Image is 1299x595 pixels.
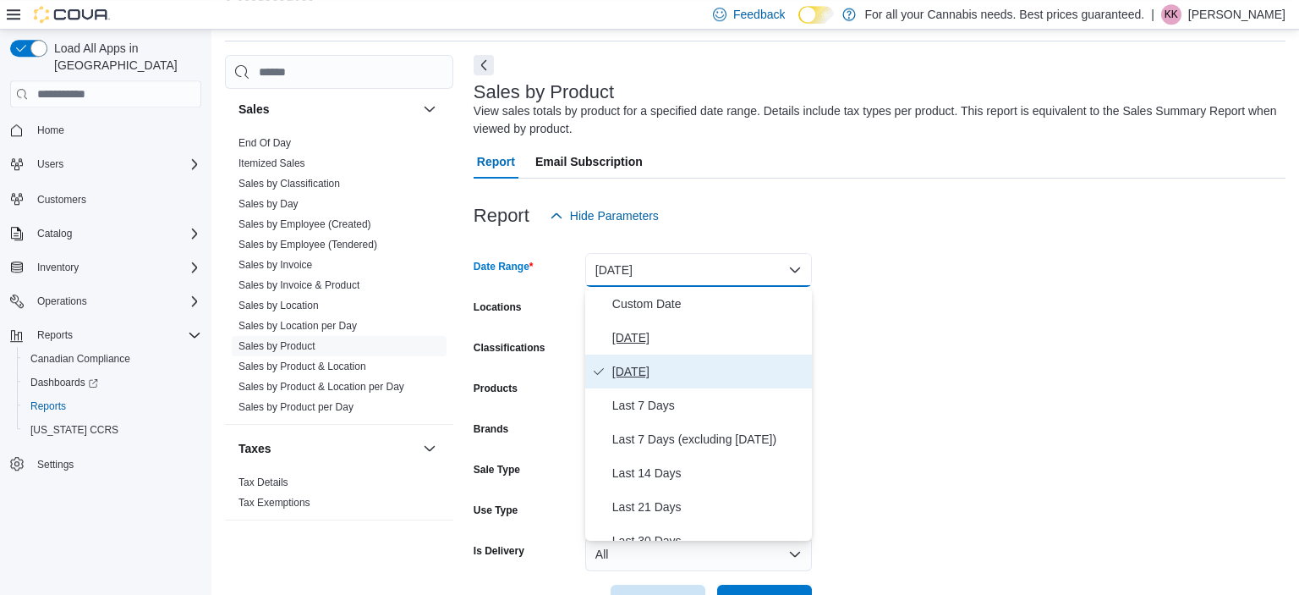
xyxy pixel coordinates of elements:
[612,497,805,517] span: Last 21 Days
[238,258,312,272] span: Sales by Invoice
[30,291,201,311] span: Operations
[3,186,208,211] button: Customers
[238,238,377,251] span: Sales by Employee (Tendered)
[17,371,208,394] a: Dashboards
[1165,4,1178,25] span: KK
[238,157,305,170] span: Itemized Sales
[474,102,1277,138] div: View sales totals by product for a specified date range. Details include tax types per product. T...
[238,400,354,414] span: Sales by Product per Day
[37,328,73,342] span: Reports
[238,157,305,169] a: Itemized Sales
[798,6,834,24] input: Dark Mode
[225,472,453,520] div: Taxes
[238,239,377,251] a: Sales by Employee (Tendered)
[238,259,312,271] a: Sales by Invoice
[238,218,371,231] span: Sales by Employee (Created)
[37,227,72,240] span: Catalog
[30,223,79,244] button: Catalog
[238,381,404,393] a: Sales by Product & Location per Day
[238,299,319,312] span: Sales by Location
[30,154,201,174] span: Users
[30,325,79,345] button: Reports
[238,477,288,488] a: Tax Details
[34,6,110,23] img: Cova
[37,261,79,274] span: Inventory
[238,136,291,150] span: End Of Day
[419,438,440,459] button: Taxes
[238,178,340,190] a: Sales by Classification
[47,40,201,74] span: Load All Apps in [GEOGRAPHIC_DATA]
[474,422,508,436] label: Brands
[225,133,453,424] div: Sales
[585,537,812,571] button: All
[474,463,520,477] label: Sale Type
[30,376,98,389] span: Dashboards
[30,454,201,475] span: Settings
[37,295,87,308] span: Operations
[37,458,74,471] span: Settings
[474,260,534,273] label: Date Range
[30,423,118,437] span: [US_STATE] CCRS
[238,440,416,457] button: Taxes
[24,349,137,369] a: Canadian Compliance
[238,278,359,292] span: Sales by Invoice & Product
[30,257,85,278] button: Inventory
[864,4,1144,25] p: For all your Cannabis needs. Best prices guaranteed.
[238,476,288,489] span: Tax Details
[474,544,524,558] label: Is Delivery
[733,6,785,23] span: Feedback
[37,157,63,171] span: Users
[30,455,80,475] a: Settings
[612,429,805,449] span: Last 7 Days (excluding [DATE])
[30,325,201,345] span: Reports
[612,328,805,348] span: [DATE]
[474,82,614,102] h3: Sales by Product
[535,145,643,179] span: Email Subscription
[24,396,73,416] a: Reports
[17,347,208,371] button: Canadian Compliance
[612,531,805,551] span: Last 30 Days
[30,399,66,413] span: Reports
[543,199,666,233] button: Hide Parameters
[3,323,208,347] button: Reports
[238,340,315,352] a: Sales by Product
[37,193,86,207] span: Customers
[3,152,208,176] button: Users
[238,496,310,510] span: Tax Exemptions
[474,504,518,517] label: Use Type
[474,206,529,226] h3: Report
[419,99,440,119] button: Sales
[238,279,359,291] a: Sales by Invoice & Product
[570,207,659,224] span: Hide Parameters
[238,218,371,230] a: Sales by Employee (Created)
[238,101,270,118] h3: Sales
[30,257,201,278] span: Inventory
[585,287,812,541] div: Select listbox
[30,154,70,174] button: Users
[238,339,315,353] span: Sales by Product
[238,177,340,190] span: Sales by Classification
[17,394,208,418] button: Reports
[30,190,93,210] a: Customers
[238,361,366,372] a: Sales by Product & Location
[238,101,416,118] button: Sales
[30,119,201,140] span: Home
[238,401,354,413] a: Sales by Product per Day
[477,145,515,179] span: Report
[30,120,71,140] a: Home
[474,382,518,395] label: Products
[24,396,201,416] span: Reports
[238,360,366,373] span: Sales by Product & Location
[1151,4,1154,25] p: |
[612,294,805,314] span: Custom Date
[612,463,805,483] span: Last 14 Days
[3,289,208,313] button: Operations
[24,420,125,440] a: [US_STATE] CCRS
[17,418,208,442] button: [US_STATE] CCRS
[238,380,404,394] span: Sales by Product & Location per Day
[10,111,201,521] nav: Complex example
[474,55,494,75] button: Next
[238,319,357,333] span: Sales by Location per Day
[24,372,201,393] span: Dashboards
